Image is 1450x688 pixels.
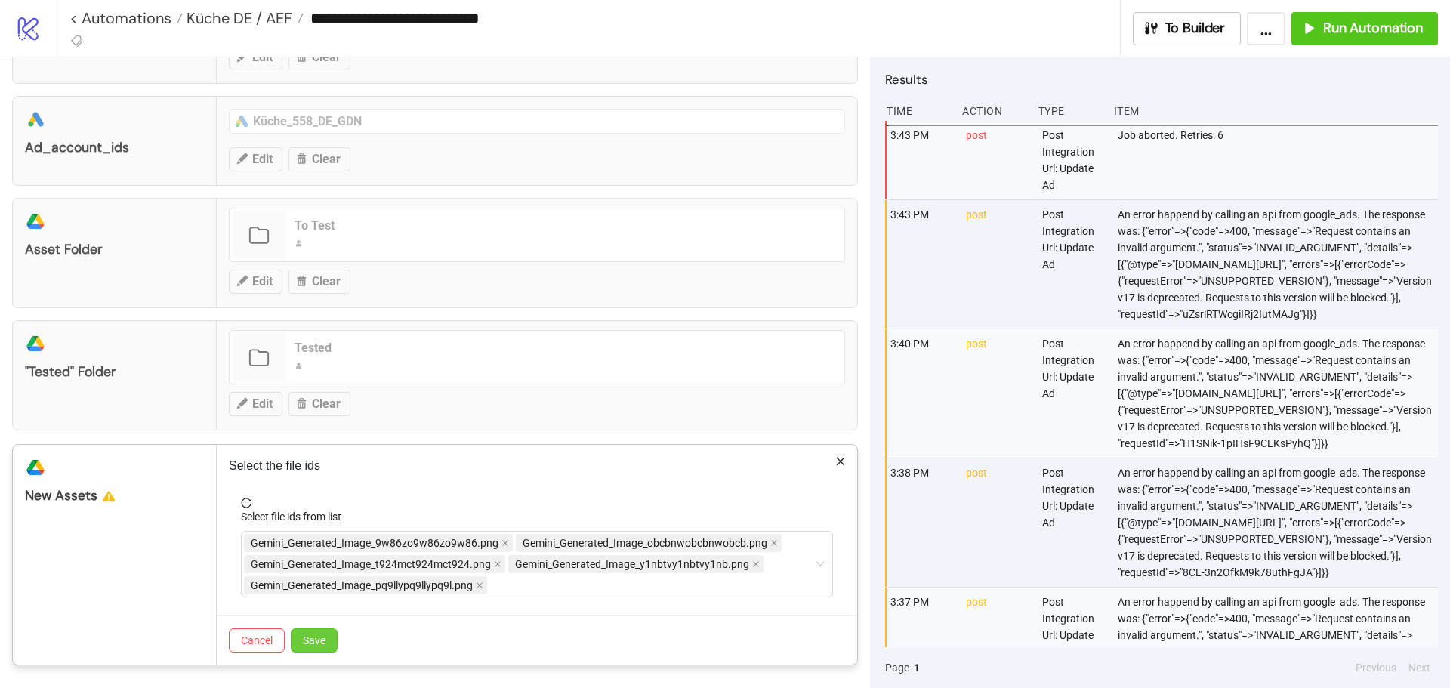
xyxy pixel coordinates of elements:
div: Item [1112,97,1438,125]
span: Cancel [241,634,273,646]
div: post [964,121,1029,199]
div: New assets [25,487,204,504]
button: Save [291,628,338,653]
span: close [494,560,501,568]
button: ... [1247,12,1285,45]
div: post [964,458,1029,587]
div: 3:38 PM [889,458,954,587]
span: Gemini_Generated_Image_pq9llypq9llypq9l.png [251,577,473,594]
div: post [964,329,1029,458]
div: An error happend by calling an api from google_ads. The response was: {"error"=>{"code"=>400, "me... [1116,458,1442,587]
span: Gemini_Generated_Image_9w86zo9w86zo9w86.png [251,535,498,551]
span: Gemini_Generated_Image_t924mct924mct924.png [251,556,491,572]
button: Next [1404,659,1435,676]
div: 3:43 PM [889,200,954,329]
p: Select the file ids [229,457,845,475]
span: close [752,560,760,568]
a: Küche DE / AEF [183,11,304,26]
span: Gemini_Generated_Image_obcbnwobcbnwobcb.png [516,534,782,552]
div: 3:43 PM [889,121,954,199]
button: Run Automation [1291,12,1438,45]
span: reload [241,498,833,508]
button: To Builder [1133,12,1242,45]
div: Job aborted. Retries: 6 [1116,121,1442,199]
div: post [964,200,1029,329]
span: close [835,456,846,467]
span: Gemini_Generated_Image_y1nbtvy1nbtvy1nb.png [508,555,764,573]
span: Gemini_Generated_Image_9w86zo9w86zo9w86.png [244,534,513,552]
span: Küche DE / AEF [183,8,292,28]
div: Action [961,97,1026,125]
div: An error happend by calling an api from google_ads. The response was: {"error"=>{"code"=>400, "me... [1116,329,1442,458]
div: Post Integration Url: Update Ad [1041,329,1106,458]
button: Cancel [229,628,285,653]
div: Post Integration Url: Update Ad [1041,200,1106,329]
span: Run Automation [1323,20,1423,37]
div: An error happend by calling an api from google_ads. The response was: {"error"=>{"code"=>400, "me... [1116,200,1442,329]
div: Post Integration Url: Update Ad [1041,458,1106,587]
button: Previous [1351,659,1401,676]
button: 1 [909,659,924,676]
span: To Builder [1165,20,1226,37]
span: close [501,539,509,547]
span: Gemini_Generated_Image_t924mct924mct924.png [244,555,505,573]
div: Time [885,97,950,125]
a: < Automations [69,11,183,26]
span: close [476,582,483,589]
span: Save [303,634,325,646]
span: Gemini_Generated_Image_pq9llypq9llypq9l.png [244,576,487,594]
span: close [770,539,778,547]
span: Page [885,659,909,676]
label: Select file ids from list [241,508,351,525]
div: 3:40 PM [889,329,954,458]
div: Type [1037,97,1102,125]
div: Post Integration Url: Update Ad [1041,121,1106,199]
span: Gemini_Generated_Image_y1nbtvy1nbtvy1nb.png [515,556,749,572]
span: Gemini_Generated_Image_obcbnwobcbnwobcb.png [523,535,767,551]
h2: Results [885,69,1438,89]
